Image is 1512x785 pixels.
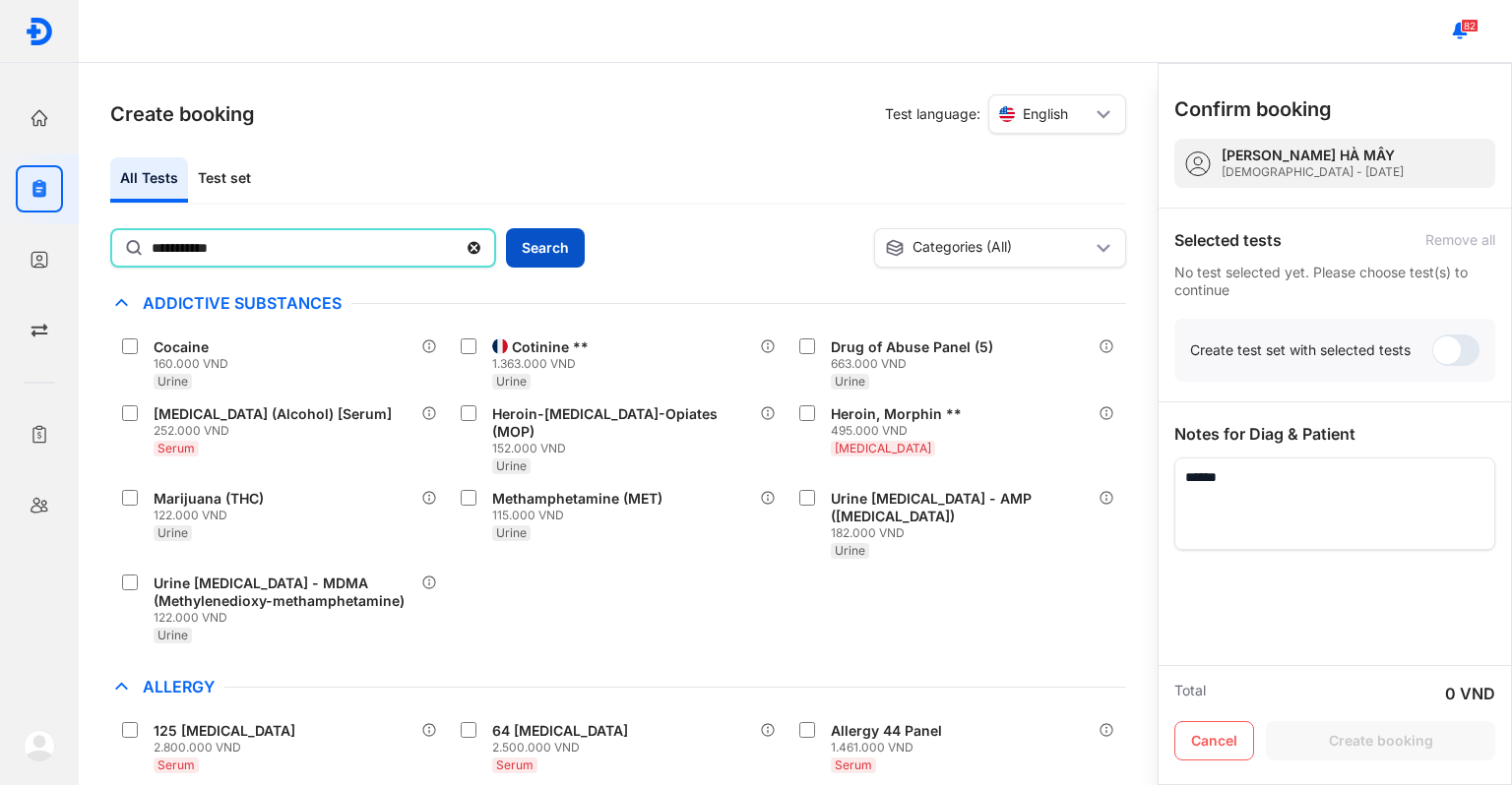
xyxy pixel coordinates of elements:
div: Test set [188,157,261,203]
div: 1.363.000 VND [492,356,597,372]
div: Heroin-[MEDICAL_DATA]-Opiates (MOP) [492,405,752,441]
span: Urine [496,458,527,473]
div: 64 [MEDICAL_DATA] [492,722,628,740]
img: logo [25,17,54,46]
div: Test language: [885,94,1126,134]
span: Allergy [133,677,224,696]
div: 182.000 VND [831,525,1099,541]
div: Create test set with selected tests [1190,341,1411,359]
div: Cocaine [154,338,209,356]
div: Selected tests [1174,228,1282,252]
span: Urine [157,525,188,540]
h3: Confirm booking [1174,95,1332,123]
div: 252.000 VND [154,423,400,439]
div: Methamphetamine (MET) [492,490,662,508]
div: 115.000 VND [492,508,670,523]
div: Notes for Diag & Patient [1174,422,1495,446]
span: Addictive Substances [133,293,351,313]
span: Urine [157,374,188,389]
div: All Tests [110,157,188,203]
div: Heroin, Morphin ** [831,405,962,423]
span: Urine [835,374,865,389]
h3: Create booking [110,100,255,128]
span: Urine [496,525,527,540]
div: Remove all [1425,231,1495,249]
span: English [1023,105,1068,123]
span: 82 [1461,19,1479,32]
div: [MEDICAL_DATA] (Alcohol) [Serum] [154,405,392,423]
div: 663.000 VND [831,356,1001,372]
div: 125 [MEDICAL_DATA] [154,722,295,740]
button: Cancel [1174,721,1254,760]
div: Urine [MEDICAL_DATA] - MDMA (Methylenedioxy-methamphetamine) [154,574,413,610]
div: Cotinine ** [512,338,589,356]
button: Search [506,228,585,268]
span: Serum [835,757,872,772]
div: Urine [MEDICAL_DATA] - AMP ([MEDICAL_DATA]) [831,490,1091,525]
span: Urine [157,628,188,642]
span: Serum [157,757,195,772]
div: 160.000 VND [154,356,228,372]
div: 2.500.000 VND [492,740,636,755]
div: Total [1174,682,1206,705]
div: 0 VND [1445,682,1495,705]
span: [MEDICAL_DATA] [835,441,931,455]
div: 495.000 VND [831,423,970,439]
div: No test selected yet. Please choose test(s) to continue [1174,264,1495,299]
div: [PERSON_NAME] HÀ MÂY [1222,147,1404,164]
div: 1.461.000 VND [831,740,950,755]
span: Serum [496,757,534,772]
img: logo [24,730,55,761]
span: Serum [157,441,195,455]
div: Categories (All) [885,238,1092,258]
div: Marijuana (THC) [154,490,264,508]
span: Urine [835,543,865,558]
div: 2.800.000 VND [154,740,303,755]
span: Urine [496,374,527,389]
div: 122.000 VND [154,610,421,626]
div: Allergy 44 Panel [831,722,942,740]
div: Drug of Abuse Panel (5) [831,338,993,356]
div: [DEMOGRAPHIC_DATA] - [DATE] [1222,164,1404,180]
div: 152.000 VND [492,441,760,456]
div: 122.000 VND [154,508,272,523]
button: Create booking [1266,721,1495,760]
